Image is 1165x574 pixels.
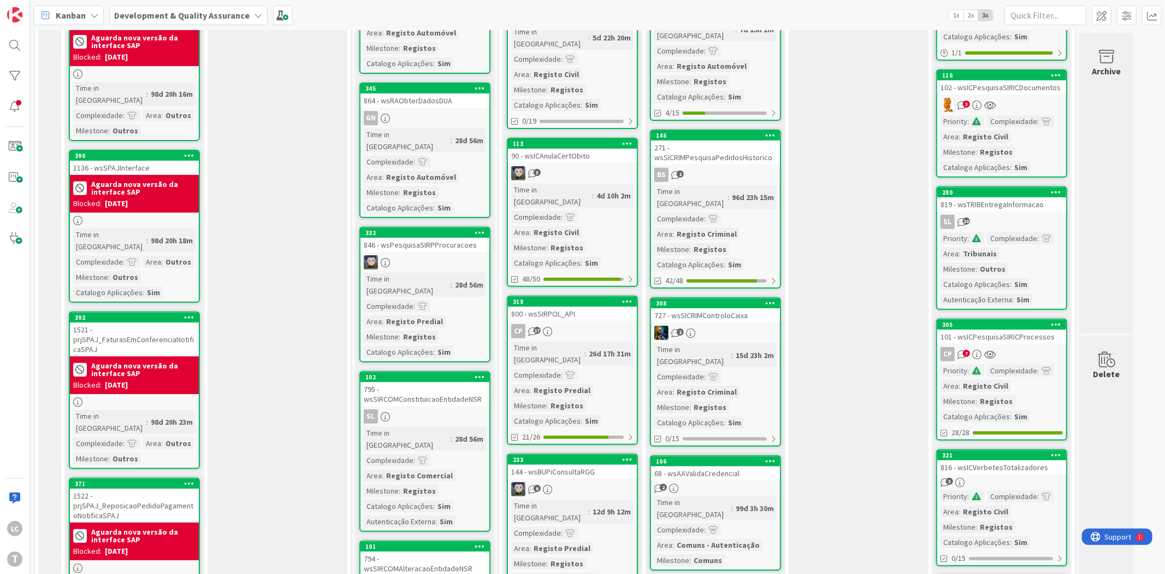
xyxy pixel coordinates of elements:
div: 3921521 - prjSPAJ_FaturasEmConferenciaNotificaSPAJ [70,313,199,356]
span: : [724,259,725,271]
div: 332846 - wsPesquisaSIRPProcuracoes [360,228,489,252]
div: 116 [942,72,1066,79]
div: Registos [400,42,439,54]
span: : [451,279,452,291]
div: 318 [508,297,637,307]
div: Sim [1012,31,1030,43]
span: : [108,271,110,283]
div: 146271 - wsSICRIMPesquisaPedidosHistorico [651,131,780,165]
div: Milestone [654,401,689,413]
div: 271 - wsSICRIMPesquisaPedidosHistorico [651,140,780,165]
div: Registos [691,243,729,255]
span: : [975,395,977,407]
span: : [724,91,725,103]
a: 3901136 - wsSPAJInterfaceAguarda nova versão da interface SAPBlocked:[DATE]Time in [GEOGRAPHIC_DA... [69,150,200,303]
div: Sim [435,346,453,358]
div: Outros [163,256,194,268]
span: : [1010,161,1012,173]
div: 3901136 - wsSPAJInterface [70,151,199,175]
div: 332 [365,229,489,237]
a: 3921521 - prjSPAJ_FaturasEmConferenciaNotificaSPAJAguarda nova versão da interface SAPBlocked:[DA... [69,312,200,469]
div: RL [937,98,1066,112]
div: Catalogo Aplicações [511,415,581,427]
div: Complexidade [654,371,704,383]
img: LS [511,166,525,180]
span: : [143,286,144,298]
input: Quick Filter... [1004,5,1086,25]
div: Registos [691,401,729,413]
div: 846 - wsPesquisaSIRPProcuracoes [360,238,489,252]
span: : [529,384,531,396]
span: : [588,32,590,44]
div: 390 [70,151,199,161]
div: Complexidade [987,115,1037,127]
div: 102 [365,373,489,381]
div: Blocked: [73,198,102,209]
span: : [399,42,400,54]
div: Milestone [511,400,546,412]
span: : [959,248,960,260]
span: 1 / 1 [951,47,962,58]
span: : [1010,278,1012,290]
div: Sim [725,91,744,103]
span: : [689,243,691,255]
div: 98d 20h 16m [148,88,196,100]
a: 146271 - wsSICRIMPesquisaPedidosHistoricoBSTime in [GEOGRAPHIC_DATA]:96d 23h 15mComplexidade:Area... [650,130,781,289]
div: Registos [977,395,1015,407]
span: : [1012,294,1014,306]
span: : [728,191,729,203]
div: 392 [75,314,199,321]
div: Complexidade [987,232,1037,244]
div: 308 [656,300,780,307]
div: 113 [508,139,637,149]
span: : [581,99,582,111]
div: Registo Predial [383,315,446,327]
span: : [146,235,148,247]
span: Kanban [56,9,86,22]
div: Area [941,248,959,260]
span: Support [23,2,50,15]
div: Milestone [511,242,546,254]
span: : [146,88,148,100]
div: 308727 - wsSICRIMControloCaixa [651,298,780,323]
div: 305 [942,321,1066,329]
span: : [1037,232,1039,244]
span: 17 [534,327,541,334]
a: 318800 - wsSIRPOL_APICPTime in [GEOGRAPHIC_DATA]:26d 17h 31mComplexidade:Area:Registo PredialMile... [507,296,638,445]
div: Milestone [73,271,108,283]
img: LS [364,255,378,270]
div: LS [360,255,489,270]
span: : [581,415,582,427]
div: Complexidade [364,300,413,312]
span: : [561,211,563,223]
div: Catalogo Aplicações [511,99,581,111]
div: 102 - wsICPesquisaSIRICDocumentos [937,80,1066,95]
div: SL [364,409,378,424]
div: 1/1 [937,46,1066,60]
a: 345864 - wsRAObterDadosDUAGNTime in [GEOGRAPHIC_DATA]:28d 56mComplexidade:Area:Registo AutomóvelM... [359,83,490,218]
div: Area [941,380,959,392]
div: Complexidade [511,211,561,223]
div: Registos [548,400,586,412]
div: Registo Automóvel [383,171,459,183]
span: : [959,131,960,143]
div: Area [511,68,529,80]
div: CP [508,324,637,338]
div: 345 [365,85,489,92]
div: Outros [977,263,1008,275]
div: Complexidade [73,109,123,121]
a: 116102 - wsICPesquisaSIRICDocumentosRLPriority:Complexidade:Area:Registo CivilMilestone:RegistosC... [936,69,1067,178]
span: : [689,401,691,413]
div: Sim [725,259,744,271]
div: Area [941,131,959,143]
b: Development & Quality Assurance [114,10,250,21]
div: JC [651,326,780,340]
div: Milestone [364,186,399,198]
span: : [704,371,706,383]
div: Catalogo Aplicações [654,259,724,271]
div: [DATE] [105,51,128,63]
div: Time in [GEOGRAPHIC_DATA] [511,184,592,208]
div: 392 [70,313,199,323]
div: Registos [400,331,439,343]
span: : [704,213,706,225]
